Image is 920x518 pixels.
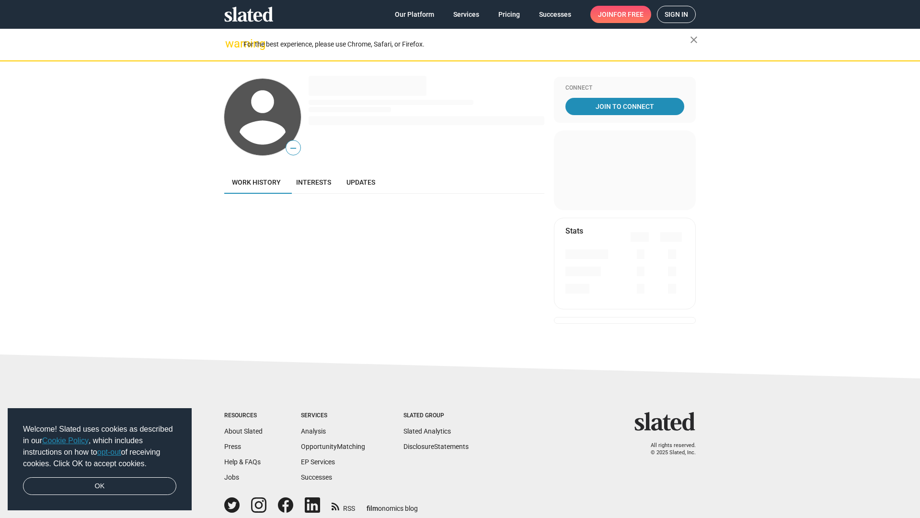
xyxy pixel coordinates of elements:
[367,505,378,512] span: film
[565,98,684,115] a: Join To Connect
[531,6,579,23] a: Successes
[498,6,520,23] span: Pricing
[301,458,335,466] a: EP Services
[641,442,696,456] p: All rights reserved. © 2025 Slated, Inc.
[446,6,487,23] a: Services
[491,6,528,23] a: Pricing
[8,408,192,511] div: cookieconsent
[613,6,644,23] span: for free
[224,427,263,435] a: About Slated
[539,6,571,23] span: Successes
[286,142,300,154] span: —
[339,171,383,194] a: Updates
[301,412,365,420] div: Services
[565,84,684,92] div: Connect
[23,477,176,495] a: dismiss cookie message
[565,226,583,236] mat-card-title: Stats
[232,178,281,186] span: Work history
[301,443,365,450] a: OpportunityMatching
[453,6,479,23] span: Services
[224,171,288,194] a: Work history
[301,427,326,435] a: Analysis
[598,6,644,23] span: Join
[224,443,241,450] a: Press
[97,448,121,456] a: opt-out
[590,6,651,23] a: Joinfor free
[403,443,469,450] a: DisclosureStatements
[42,436,89,445] a: Cookie Policy
[224,473,239,481] a: Jobs
[296,178,331,186] span: Interests
[665,6,688,23] span: Sign in
[403,427,451,435] a: Slated Analytics
[243,38,690,51] div: For the best experience, please use Chrome, Safari, or Firefox.
[225,38,237,49] mat-icon: warning
[301,473,332,481] a: Successes
[395,6,434,23] span: Our Platform
[224,412,263,420] div: Resources
[332,498,355,513] a: RSS
[657,6,696,23] a: Sign in
[23,424,176,470] span: Welcome! Slated uses cookies as described in our , which includes instructions on how to of recei...
[367,496,418,513] a: filmonomics blog
[288,171,339,194] a: Interests
[224,458,261,466] a: Help & FAQs
[688,34,700,46] mat-icon: close
[346,178,375,186] span: Updates
[387,6,442,23] a: Our Platform
[567,98,682,115] span: Join To Connect
[403,412,469,420] div: Slated Group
